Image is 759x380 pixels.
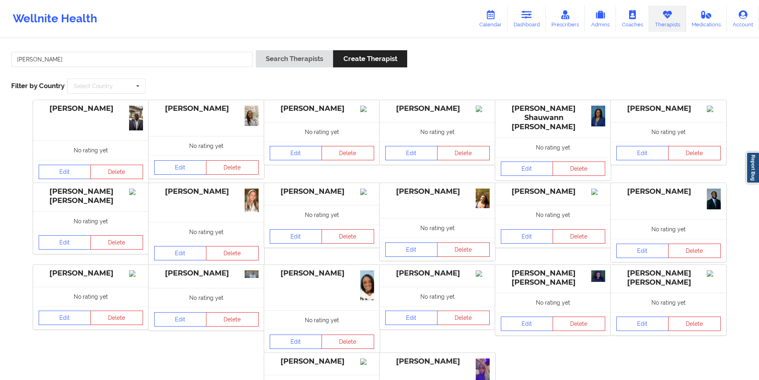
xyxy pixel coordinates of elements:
button: Delete [322,229,374,244]
div: [PERSON_NAME] [270,104,374,113]
div: [PERSON_NAME] [PERSON_NAME] [39,187,143,205]
img: e36cbccc-98cb-4757-b0d1-04f2ab3e38aa_466B2C95-F54D-455D-B733-DCD3041CE473.JPG [129,106,143,130]
div: [PERSON_NAME] [385,357,490,366]
div: No rating yet [611,293,726,312]
img: Image%2Fplaceholer-image.png [360,358,374,365]
div: [PERSON_NAME] [385,104,490,113]
div: No rating yet [33,287,149,306]
div: No rating yet [264,122,380,142]
img: Image%2Fplaceholer-image.png [360,189,374,195]
div: [PERSON_NAME] [154,269,259,278]
button: Delete [553,317,605,331]
a: Coaches [616,6,649,32]
a: Admins [585,6,616,32]
img: 2a4ace3c-b90c-4573-8d5f-f8b814864418_IMG_5458.jpeg [591,270,605,282]
img: bbaafcec-f90a-4d6d-8054-51c6f8639ec6_IMG_6616.png [360,270,374,301]
a: Edit [154,246,207,260]
a: Edit [39,311,91,325]
a: Edit [270,229,322,244]
button: Delete [437,146,490,160]
div: [PERSON_NAME] [PERSON_NAME] [616,269,721,287]
a: Edit [385,242,438,257]
a: Dashboard [508,6,546,32]
div: No rating yet [264,310,380,330]
button: Delete [668,317,721,331]
a: Report Bug [746,152,759,183]
div: No rating yet [495,205,611,224]
button: Delete [322,146,374,160]
img: Image%2Fplaceholer-image.png [129,270,143,277]
div: [PERSON_NAME] [154,187,259,196]
div: No rating yet [495,138,611,157]
a: Medications [686,6,727,32]
div: No rating yet [611,219,726,239]
img: 3b66c01a-5590-4637-9dff-1f8af85966bf_IMG_4290.jpeg [245,189,259,212]
div: No rating yet [149,136,264,156]
a: Prescribers [546,6,585,32]
span: Filter by Country [11,82,65,90]
a: Edit [270,335,322,349]
div: [PERSON_NAME] [385,269,490,278]
div: [PERSON_NAME] [270,269,374,278]
div: [PERSON_NAME] [270,357,374,366]
div: No rating yet [380,287,495,306]
img: 28f887cf-ec39-42bb-9a2a-7e957167ad22_441577115_10169001970880537_6747330209733735558_n.jpg [245,106,259,126]
div: No rating yet [611,122,726,142]
img: c66ad372-6cf5-43f4-8114-7149ca06920c_sam_headshot.jpeg [476,189,490,208]
a: Edit [385,146,438,160]
button: Delete [206,246,259,260]
button: Delete [206,160,259,175]
a: Edit [501,161,553,176]
img: Image%2Fplaceholer-image.png [707,270,721,277]
div: [PERSON_NAME] [39,104,143,113]
div: No rating yet [33,140,149,160]
img: 76e4e302-9402-4d81-9a9e-01a5a0533462_4ECA0EB4-B3F6-485F-8312-EF87001368A7.png [591,106,605,127]
a: Edit [39,165,91,179]
div: [PERSON_NAME] [PERSON_NAME] [501,269,605,287]
button: Delete [553,161,605,176]
div: No rating yet [149,222,264,242]
a: Edit [385,311,438,325]
div: No rating yet [264,205,380,224]
div: [PERSON_NAME] [270,187,374,196]
div: Select Country [74,83,113,89]
input: Search Keywords [11,52,253,67]
img: Image%2Fplaceholer-image.png [707,106,721,112]
button: Search Therapists [256,50,333,67]
button: Delete [668,146,721,160]
button: Delete [90,311,143,325]
img: 2dd7e4fd-a914-4282-b6d6-50fd5cd72ae7_867d6326-8560-464f-9a4f-c368db7c969cWIN_20250331_13_18_23_Pr... [245,270,259,278]
div: [PERSON_NAME] [39,269,143,278]
a: Edit [501,317,553,331]
div: [PERSON_NAME] Shauwann [PERSON_NAME] [501,104,605,132]
button: Delete [437,242,490,257]
img: 60f18e2f-6b57-40e4-9ea9-e4f06cf4cb5b_IMG_3286.PNG [707,189,721,209]
div: [PERSON_NAME] [501,187,605,196]
div: No rating yet [380,122,495,142]
img: Image%2Fplaceholer-image.png [129,189,143,195]
button: Delete [206,312,259,327]
a: Edit [154,312,207,327]
a: Therapists [649,6,686,32]
a: Edit [39,235,91,250]
a: Edit [270,146,322,160]
a: Account [727,6,759,32]
img: Image%2Fplaceholer-image.png [591,189,605,195]
img: Image%2Fplaceholer-image.png [476,270,490,277]
img: Image%2Fplaceholer-image.png [360,106,374,112]
button: Delete [90,235,143,250]
a: Edit [616,244,669,258]
button: Delete [553,229,605,244]
div: [PERSON_NAME] [616,104,721,113]
a: Edit [616,146,669,160]
a: Edit [154,160,207,175]
button: Delete [90,165,143,179]
button: Delete [668,244,721,258]
img: Image%2Fplaceholer-image.png [476,106,490,112]
button: Create Therapist [333,50,407,67]
a: Edit [501,229,553,244]
div: No rating yet [33,211,149,231]
div: No rating yet [149,288,264,307]
a: Edit [616,317,669,331]
a: Calendar [473,6,508,32]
